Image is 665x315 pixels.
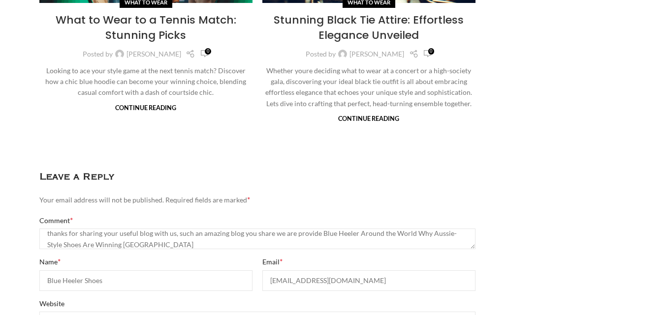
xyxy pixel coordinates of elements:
[39,196,164,204] span: Your email address will not be published.
[338,115,399,122] a: Continue reading
[262,65,475,110] div: Whether youre deciding what to wear at a concert or a high-society gala, discovering your ideal b...
[56,12,236,43] a: What to Wear to a Tennis Match: Stunning Picks
[39,170,476,185] h3: Leave a Reply
[39,257,253,267] label: Name
[83,49,113,59] span: Posted by
[423,49,432,60] a: 0
[127,49,181,59] a: [PERSON_NAME]
[115,104,176,112] a: Continue reading
[39,65,253,98] div: Looking to ace your style game at the next tennis match? Discover how a chic blue hoodie can beco...
[338,50,347,58] img: author-avatar
[349,49,404,59] a: [PERSON_NAME]
[115,50,124,58] img: author-avatar
[39,298,476,309] label: Website
[262,257,475,267] label: Email
[39,215,476,226] label: Comment
[428,48,435,55] span: 0
[306,49,336,59] span: Posted by
[165,196,250,204] span: Required fields are marked
[274,12,464,43] a: Stunning Black Tie Attire: Effortless Elegance Unveiled
[205,48,211,55] span: 0
[200,49,209,60] a: 0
